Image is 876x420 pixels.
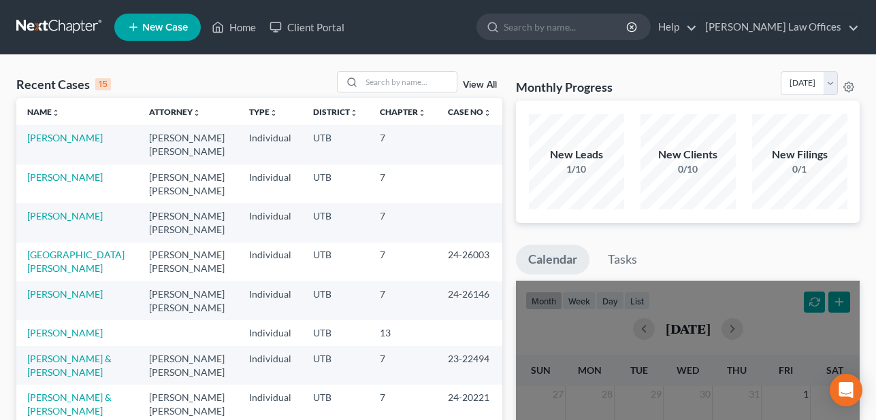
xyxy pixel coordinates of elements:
td: [PERSON_NAME] [PERSON_NAME] [138,243,238,281]
a: [GEOGRAPHIC_DATA][PERSON_NAME] [27,249,125,274]
td: UTB [302,203,369,242]
td: [PERSON_NAME] [PERSON_NAME] [138,346,238,385]
a: [PERSON_NAME] [27,132,103,143]
div: 1/10 [529,162,624,176]
td: [PERSON_NAME] [PERSON_NAME] [138,164,238,203]
td: [PERSON_NAME] [PERSON_NAME] [138,281,238,320]
a: [PERSON_NAME] [27,327,103,338]
a: Home [205,15,263,39]
span: New Case [142,22,188,33]
a: Typeunfold_more [249,107,278,117]
a: Nameunfold_more [27,107,60,117]
div: Open Intercom Messenger [830,374,862,406]
a: View All [463,80,497,90]
td: [PERSON_NAME] [PERSON_NAME] [138,125,238,164]
div: Recent Cases [16,76,111,92]
a: [PERSON_NAME] [27,171,103,183]
a: [PERSON_NAME] [27,210,103,222]
a: Tasks [596,245,649,275]
td: Individual [238,203,302,242]
a: [PERSON_NAME] Law Offices [698,15,859,39]
td: 7 [369,164,437,203]
a: Help [651,15,697,39]
h3: Monthly Progress [516,79,613,95]
td: Individual [238,281,302,320]
a: [PERSON_NAME] & [PERSON_NAME] [27,391,112,417]
td: UTB [302,164,369,203]
div: New Filings [752,147,847,162]
input: Search by name... [361,72,457,92]
td: 24-26003 [437,243,502,281]
div: 0/10 [640,162,736,176]
i: unfold_more [270,109,278,117]
td: 7 [369,203,437,242]
td: Individual [238,346,302,385]
td: 7 [369,281,437,320]
a: Client Portal [263,15,351,39]
td: Individual [238,320,302,345]
i: unfold_more [418,109,426,117]
td: UTB [302,243,369,281]
a: Attorneyunfold_more [149,107,201,117]
td: UTB [302,125,369,164]
td: [PERSON_NAME] [PERSON_NAME] [138,203,238,242]
input: Search by name... [504,14,628,39]
a: Case Nounfold_more [448,107,491,117]
a: [PERSON_NAME] & [PERSON_NAME] [27,353,112,378]
td: 7 [369,125,437,164]
div: 15 [95,78,111,90]
a: Calendar [516,245,589,275]
a: Districtunfold_more [313,107,358,117]
i: unfold_more [52,109,60,117]
i: unfold_more [193,109,201,117]
div: 0/1 [752,162,847,176]
td: Individual [238,125,302,164]
div: New Clients [640,147,736,162]
i: unfold_more [483,109,491,117]
td: 7 [369,243,437,281]
td: 7 [369,346,437,385]
td: 13 [369,320,437,345]
td: Individual [238,243,302,281]
i: unfold_more [350,109,358,117]
td: 24-26146 [437,281,502,320]
div: New Leads [529,147,624,162]
td: Individual [238,164,302,203]
a: [PERSON_NAME] [27,288,103,300]
td: UTB [302,320,369,345]
td: UTB [302,281,369,320]
td: UTB [302,346,369,385]
td: 23-22494 [437,346,502,385]
a: Chapterunfold_more [380,107,426,117]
